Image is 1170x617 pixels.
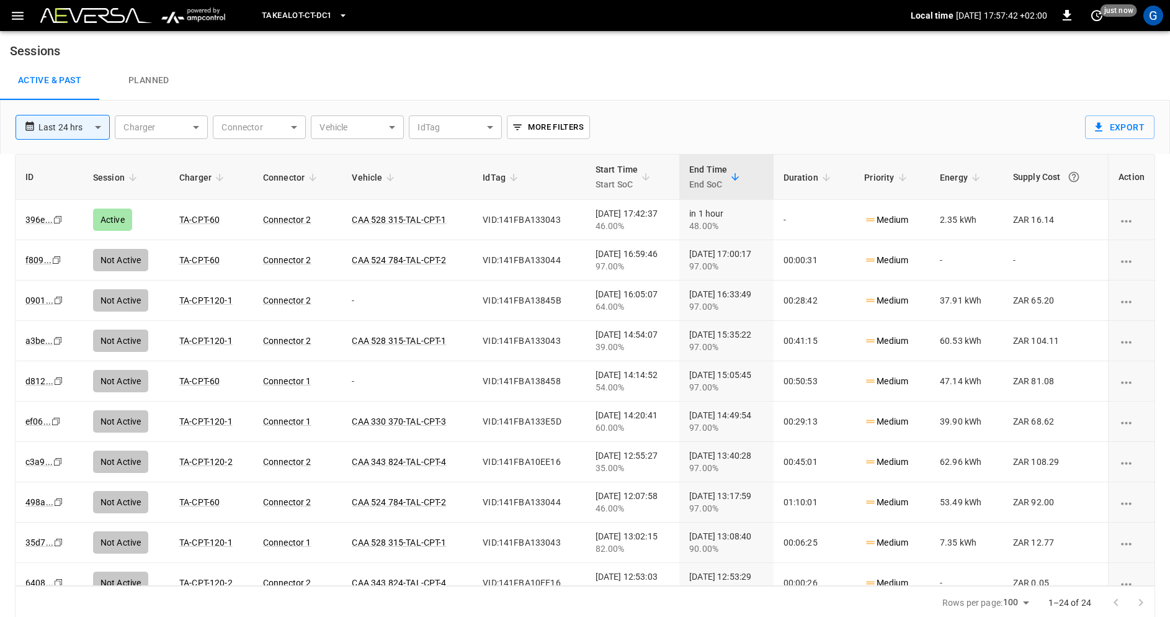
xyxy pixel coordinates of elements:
[1003,361,1108,402] td: ZAR 81.08
[930,240,1003,281] td: -
[93,249,149,271] div: Not Active
[774,321,855,361] td: 00:41:15
[179,295,233,305] a: TA-CPT-120-1
[596,288,669,313] div: [DATE] 16:05:07
[596,177,638,192] p: Start SoC
[940,170,984,185] span: Energy
[774,281,855,321] td: 00:28:42
[473,442,585,482] td: VID:141FBA10EE16
[689,530,763,555] div: [DATE] 13:08:40
[53,495,65,509] div: copy
[596,162,638,192] div: Start Time
[774,442,855,482] td: 00:45:01
[1003,593,1033,611] div: 100
[93,410,149,433] div: Not Active
[38,115,110,139] div: Last 24 hrs
[1108,155,1154,200] th: Action
[179,538,233,547] a: TA-CPT-120-1
[930,361,1003,402] td: 47.14 kWh
[930,321,1003,361] td: 60.53 kWh
[25,255,51,265] a: f809...
[774,482,855,523] td: 01:10:01
[1003,442,1108,482] td: ZAR 108.29
[473,321,585,361] td: VID:141FBA133043
[179,170,228,185] span: Charger
[15,154,1155,586] div: sessions table
[774,240,855,281] td: 00:00:31
[53,374,65,388] div: copy
[596,328,669,353] div: [DATE] 14:54:07
[352,417,446,426] a: CAA 330 370-TAL-CPT-3
[483,170,522,185] span: IdTag
[864,415,908,428] p: Medium
[596,260,669,272] div: 97.00%
[596,248,669,272] div: [DATE] 16:59:46
[473,240,585,281] td: VID:141FBA133044
[1063,166,1085,188] button: The cost of your charging session based on your supply rates
[864,214,908,227] p: Medium
[930,563,1003,603] td: -
[930,482,1003,523] td: 53.49 kWh
[596,421,669,434] div: 60.00%
[774,523,855,563] td: 00:06:25
[179,417,233,426] a: TA-CPT-120-1
[596,409,669,434] div: [DATE] 14:20:41
[352,255,446,265] a: CAA 524 784-TAL-CPT-2
[1143,6,1163,25] div: profile-icon
[689,300,763,313] div: 97.00%
[1003,402,1108,442] td: ZAR 68.62
[864,536,908,549] p: Medium
[930,442,1003,482] td: 62.96 kWh
[864,375,908,388] p: Medium
[473,482,585,523] td: VID:141FBA133044
[257,4,353,28] button: Takealot-CT-DC1
[689,369,763,394] div: [DATE] 15:05:45
[40,8,152,23] img: Customer Logo
[263,578,311,588] a: Connector 2
[93,209,132,231] div: Active
[53,576,65,590] div: copy
[179,497,220,507] a: TA-CPT-60
[179,215,220,225] a: TA-CPT-60
[596,583,669,595] div: 35.00%
[689,583,763,595] div: 35.00%
[93,572,149,594] div: Not Active
[1119,415,1145,428] div: charging session options
[93,451,149,473] div: Not Active
[596,570,669,595] div: [DATE] 12:53:03
[352,578,446,588] a: CAA 343 824-TAL-CPT-4
[99,61,199,101] a: Planned
[689,177,727,192] p: End SoC
[352,457,446,467] a: CAA 343 824-TAL-CPT-4
[93,491,149,513] div: Not Active
[93,370,149,392] div: Not Active
[689,288,763,313] div: [DATE] 16:33:49
[93,330,149,352] div: Not Active
[774,563,855,603] td: 00:00:26
[1003,240,1108,281] td: -
[864,456,908,469] p: Medium
[342,361,473,402] td: -
[53,294,65,307] div: copy
[179,376,220,386] a: TA-CPT-60
[263,457,311,467] a: Connector 2
[942,597,1003,609] p: Rows per page:
[864,496,908,509] p: Medium
[473,200,585,240] td: VID:141FBA133043
[596,369,669,394] div: [DATE] 14:14:52
[352,170,398,185] span: Vehicle
[473,361,585,402] td: VID:141FBA138458
[1119,254,1145,266] div: charging session options
[596,449,669,474] div: [DATE] 12:55:27
[352,538,446,547] a: CAA 528 315-TAL-CPT-1
[1119,214,1145,226] div: charging session options
[596,381,669,394] div: 54.00%
[689,421,763,434] div: 97.00%
[1003,482,1108,523] td: ZAR 92.00
[689,543,763,555] div: 90.00%
[689,248,763,272] div: [DATE] 17:00:17
[25,538,53,547] a: 35d7...
[689,502,763,515] div: 97.00%
[689,162,727,192] div: End Time
[1119,536,1145,549] div: charging session options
